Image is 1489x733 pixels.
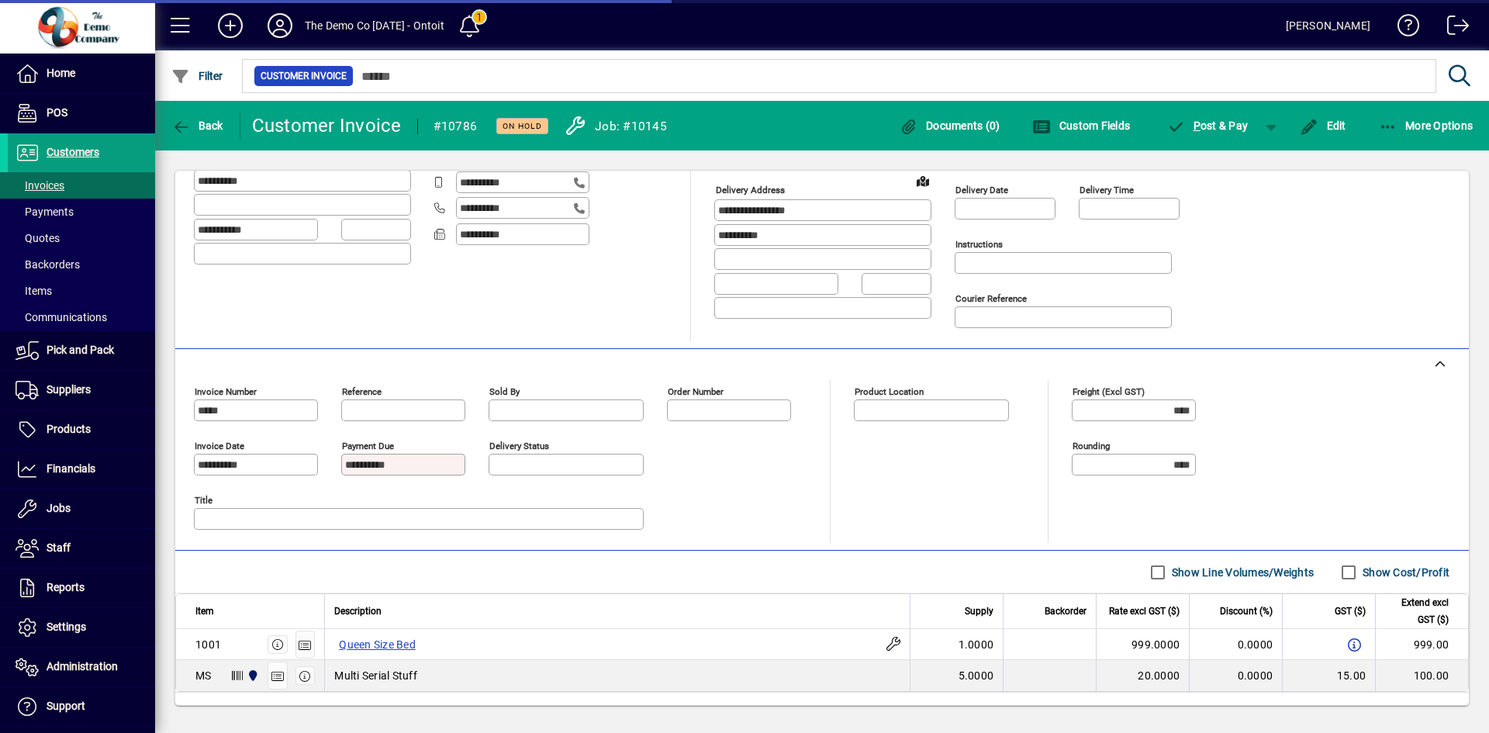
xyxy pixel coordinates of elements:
div: The Demo Co [DATE] - Ontoit [305,13,444,38]
mat-label: Freight (excl GST) [1073,386,1145,397]
button: Profile [255,12,305,40]
a: View on map [910,168,935,193]
span: Auckland [243,667,261,684]
label: Show Cost/Profit [1359,565,1449,580]
span: Multi Serial Stuff [334,668,417,683]
div: 1001 [195,637,221,652]
span: Suppliers [47,383,91,396]
a: Job: #10145 [552,111,671,140]
button: Documents (0) [896,112,1004,140]
span: P [1194,119,1201,132]
span: 1.0000 [959,637,994,652]
button: Custom Fields [1028,112,1134,140]
mat-label: Instructions [955,239,1003,250]
span: Backorder [1045,603,1087,620]
td: 100.00 [1375,660,1468,691]
a: Products [8,410,155,449]
button: Back [168,112,227,140]
button: Edit [1296,112,1350,140]
span: Extend excl GST ($) [1385,594,1449,628]
span: Products [47,423,91,435]
td: 999.00 [1375,629,1468,660]
span: Description [334,603,382,620]
a: Backorders [8,251,155,278]
a: Suppliers [8,371,155,410]
mat-label: Title [195,495,212,506]
span: Staff [47,541,71,554]
span: Filter [171,70,223,82]
a: Logout [1435,3,1470,54]
mat-label: Rounding [1073,441,1110,451]
a: Items [8,278,155,304]
span: Discount (%) [1220,603,1273,620]
button: Post & Pay [1159,112,1256,140]
div: Customer Invoice [252,113,402,138]
a: Reports [8,569,155,607]
span: POS [47,106,67,119]
div: 20.0000 [1106,668,1180,683]
span: Communications [16,311,107,323]
mat-label: Reference [342,386,382,397]
mat-label: Payment due [342,441,394,451]
span: Back [171,119,223,132]
span: Customer Invoice [261,68,347,84]
mat-label: Invoice date [195,441,244,451]
mat-label: Delivery time [1080,185,1134,195]
span: Settings [47,621,86,633]
a: Staff [8,529,155,568]
mat-label: Courier Reference [955,293,1027,304]
a: Support [8,687,155,726]
div: [PERSON_NAME] [1286,13,1370,38]
a: Jobs [8,489,155,528]
span: Pick and Pack [47,344,114,356]
span: Support [47,700,85,712]
span: ost & Pay [1166,119,1248,132]
mat-label: Sold by [489,386,520,397]
span: Edit [1300,119,1346,132]
a: Invoices [8,172,155,199]
a: Payments [8,199,155,225]
button: Filter [168,62,227,90]
td: 15.00 [1282,660,1375,691]
mat-label: Order number [668,386,724,397]
td: 0.0000 [1189,629,1282,660]
button: Add [206,12,255,40]
td: 0.0000 [1189,660,1282,691]
span: Reports [47,581,85,593]
span: Rate excl GST ($) [1109,603,1180,620]
a: Financials [8,450,155,489]
span: Invoices [16,179,64,192]
label: Queen Size Bed [334,635,420,654]
button: More Options [1375,112,1477,140]
span: Customers [47,146,99,158]
span: Payments [16,206,74,218]
a: Home [8,54,155,93]
span: Backorders [16,258,80,271]
span: Home [47,67,75,79]
span: Quotes [16,232,60,244]
a: Communications [8,304,155,330]
span: Supply [965,603,993,620]
div: #10786 [434,114,478,139]
mat-label: Product location [855,386,924,397]
a: Pick and Pack [8,331,155,370]
div: Job: #10145 [595,114,667,139]
app-page-header-button: Back [155,112,240,140]
span: GST ($) [1335,603,1366,620]
span: 5.0000 [959,668,994,683]
span: On hold [503,121,542,131]
span: Documents (0) [900,119,1000,132]
mat-label: Delivery status [489,441,549,451]
a: Quotes [8,225,155,251]
span: Administration [47,660,118,672]
a: Administration [8,648,155,686]
div: MS [195,668,212,683]
span: More Options [1379,119,1473,132]
a: POS [8,94,155,133]
span: Jobs [47,502,71,514]
span: Financials [47,462,95,475]
span: Custom Fields [1032,119,1130,132]
a: Settings [8,608,155,647]
span: Items [16,285,52,297]
a: Knowledge Base [1386,3,1420,54]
